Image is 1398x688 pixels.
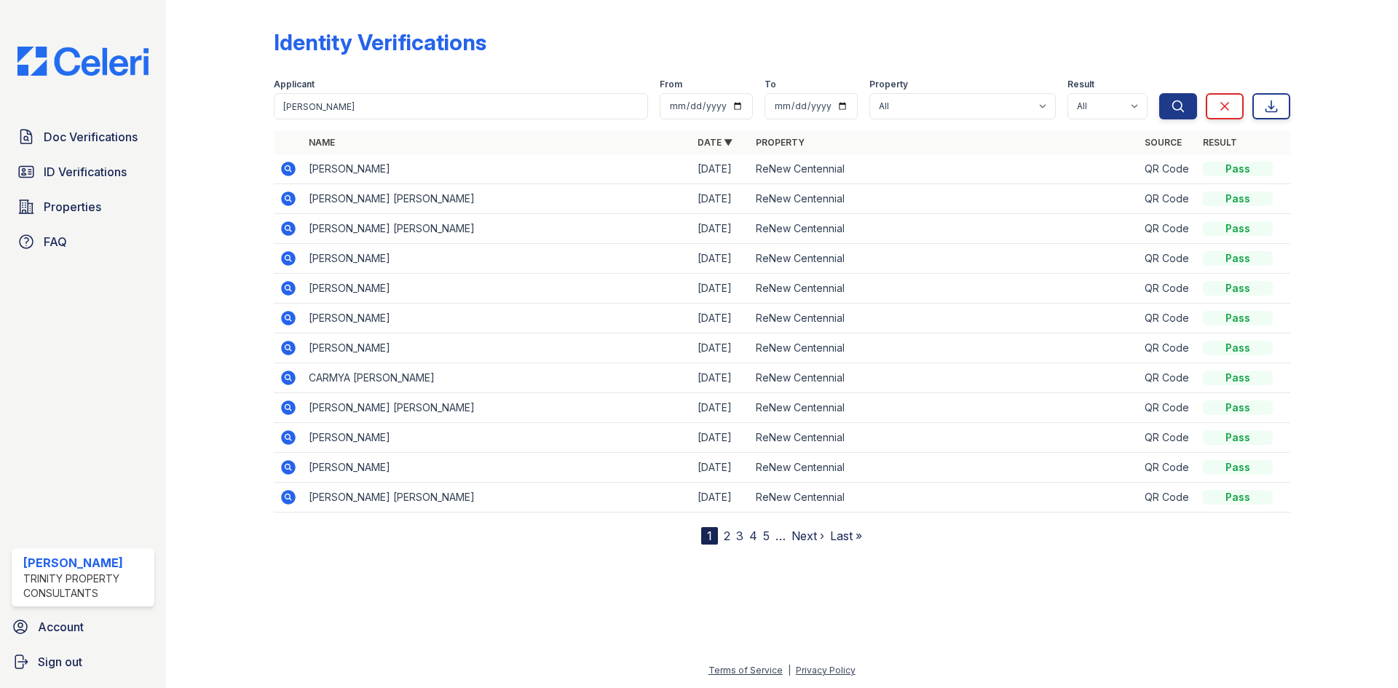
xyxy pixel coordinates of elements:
[692,184,750,214] td: [DATE]
[303,483,692,513] td: [PERSON_NAME] [PERSON_NAME]
[750,274,1139,304] td: ReNew Centennial
[1139,304,1197,333] td: QR Code
[1203,191,1273,206] div: Pass
[44,128,138,146] span: Doc Verifications
[692,423,750,453] td: [DATE]
[750,304,1139,333] td: ReNew Centennial
[1139,453,1197,483] td: QR Code
[1139,154,1197,184] td: QR Code
[274,79,315,90] label: Applicant
[1203,137,1237,148] a: Result
[303,154,692,184] td: [PERSON_NAME]
[692,483,750,513] td: [DATE]
[303,244,692,274] td: [PERSON_NAME]
[750,184,1139,214] td: ReNew Centennial
[692,393,750,423] td: [DATE]
[750,393,1139,423] td: ReNew Centennial
[750,423,1139,453] td: ReNew Centennial
[736,529,743,543] a: 3
[303,363,692,393] td: CARMYA [PERSON_NAME]
[1139,274,1197,304] td: QR Code
[750,363,1139,393] td: ReNew Centennial
[38,618,84,636] span: Account
[660,79,682,90] label: From
[12,192,154,221] a: Properties
[1203,281,1273,296] div: Pass
[44,198,101,216] span: Properties
[1203,430,1273,445] div: Pass
[1203,221,1273,236] div: Pass
[1203,251,1273,266] div: Pass
[303,393,692,423] td: [PERSON_NAME] [PERSON_NAME]
[303,423,692,453] td: [PERSON_NAME]
[750,214,1139,244] td: ReNew Centennial
[1203,490,1273,505] div: Pass
[274,29,486,55] div: Identity Verifications
[23,572,149,601] div: Trinity Property Consultants
[1139,393,1197,423] td: QR Code
[1139,363,1197,393] td: QR Code
[763,529,770,543] a: 5
[303,184,692,214] td: [PERSON_NAME] [PERSON_NAME]
[830,529,862,543] a: Last »
[756,137,805,148] a: Property
[1139,184,1197,214] td: QR Code
[765,79,776,90] label: To
[692,274,750,304] td: [DATE]
[274,93,648,119] input: Search by name or phone number
[692,453,750,483] td: [DATE]
[869,79,908,90] label: Property
[749,529,757,543] a: 4
[775,527,786,545] span: …
[692,244,750,274] td: [DATE]
[1139,423,1197,453] td: QR Code
[44,163,127,181] span: ID Verifications
[1145,137,1182,148] a: Source
[796,665,856,676] a: Privacy Policy
[708,665,783,676] a: Terms of Service
[303,453,692,483] td: [PERSON_NAME]
[750,483,1139,513] td: ReNew Centennial
[750,154,1139,184] td: ReNew Centennial
[750,244,1139,274] td: ReNew Centennial
[23,554,149,572] div: [PERSON_NAME]
[12,157,154,186] a: ID Verifications
[1203,311,1273,325] div: Pass
[1203,162,1273,176] div: Pass
[791,529,824,543] a: Next ›
[303,274,692,304] td: [PERSON_NAME]
[303,304,692,333] td: [PERSON_NAME]
[1139,244,1197,274] td: QR Code
[1139,483,1197,513] td: QR Code
[692,363,750,393] td: [DATE]
[303,333,692,363] td: [PERSON_NAME]
[692,304,750,333] td: [DATE]
[692,214,750,244] td: [DATE]
[698,137,732,148] a: Date ▼
[1203,400,1273,415] div: Pass
[701,527,718,545] div: 1
[12,227,154,256] a: FAQ
[309,137,335,148] a: Name
[692,333,750,363] td: [DATE]
[303,214,692,244] td: [PERSON_NAME] [PERSON_NAME]
[12,122,154,151] a: Doc Verifications
[6,47,160,76] img: CE_Logo_Blue-a8612792a0a2168367f1c8372b55b34899dd931a85d93a1a3d3e32e68fde9ad4.png
[1139,214,1197,244] td: QR Code
[6,647,160,676] a: Sign out
[750,333,1139,363] td: ReNew Centennial
[1203,341,1273,355] div: Pass
[1067,79,1094,90] label: Result
[1139,333,1197,363] td: QR Code
[6,612,160,641] a: Account
[724,529,730,543] a: 2
[788,665,791,676] div: |
[1203,371,1273,385] div: Pass
[750,453,1139,483] td: ReNew Centennial
[38,653,82,671] span: Sign out
[44,233,67,250] span: FAQ
[1203,460,1273,475] div: Pass
[692,154,750,184] td: [DATE]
